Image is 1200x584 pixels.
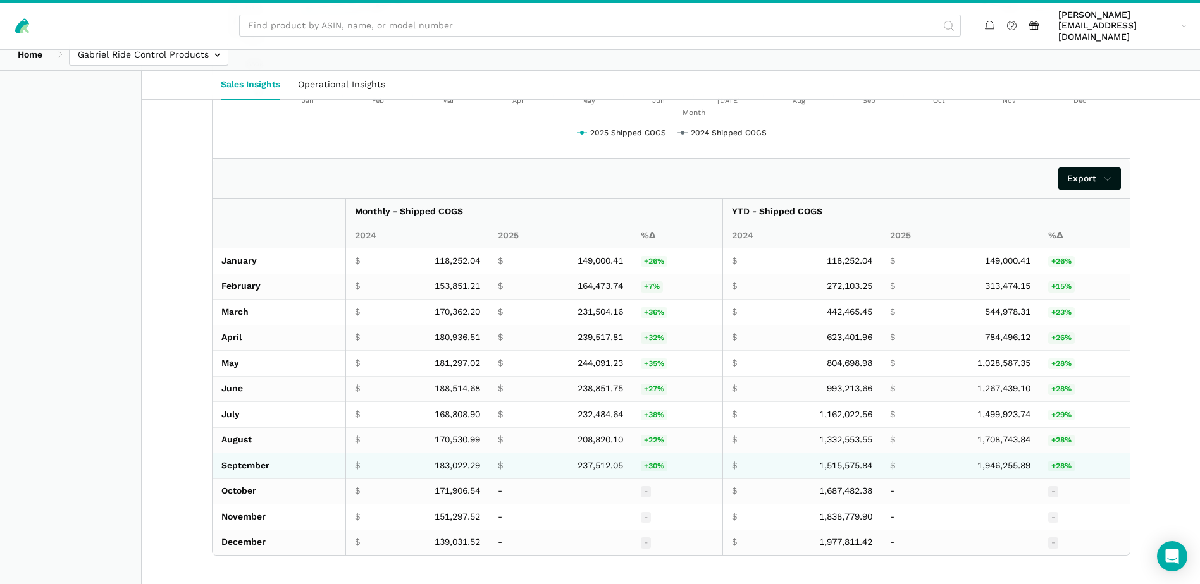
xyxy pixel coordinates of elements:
text: May [581,97,595,105]
span: $ [355,434,360,446]
span: +23% [1048,307,1075,319]
tspan: 2024 Shipped COGS [691,128,767,137]
span: 153,851.21 [435,281,480,292]
text: Sep [862,97,875,105]
span: $ [498,383,503,394]
span: $ [498,460,503,471]
span: $ [732,434,737,446]
span: $ [355,255,360,267]
td: - [881,478,1039,504]
th: 2024 Monthly - Shipped COGS [346,224,489,248]
span: 139,031.52 [435,537,480,548]
span: +32% [641,332,668,344]
span: $ [732,332,737,343]
span: +28% [1048,384,1075,395]
td: June [213,376,346,402]
td: May [213,351,346,377]
span: +30% [641,461,668,472]
text: Feb [371,97,383,105]
span: +26% [1048,332,1075,344]
span: +26% [641,256,668,267]
span: 804,698.98 [827,358,872,369]
td: November [213,504,346,530]
span: $ [732,537,737,548]
span: +15% [1048,281,1075,293]
span: +38% [641,410,668,421]
text: Nov [1003,97,1016,105]
td: January [213,248,346,274]
text: Oct [933,97,945,105]
a: [PERSON_NAME][EMAIL_ADDRESS][DOMAIN_NAME] [1054,7,1191,45]
td: April [213,325,346,351]
td: October [213,478,346,504]
span: - [1048,537,1059,549]
span: $ [355,409,360,420]
span: [PERSON_NAME][EMAIL_ADDRESS][DOMAIN_NAME] [1058,9,1177,43]
td: - [489,478,631,504]
span: Export [1067,172,1112,185]
text: [DATE] [717,97,739,105]
input: Gabriel Ride Control Products Inc [69,43,228,65]
span: $ [498,434,503,446]
span: 1,332,553.55 [819,434,872,446]
span: +28% [1048,461,1075,472]
span: 183,022.29 [435,460,480,471]
span: $ [890,383,895,394]
span: +28% [1048,358,1075,370]
text: Dec [1073,97,1086,105]
th: 2024/2025 Monthly - Shipped COGS % Change [632,224,723,248]
span: $ [355,460,360,471]
span: $ [890,307,895,318]
span: 239,517.81 [578,332,623,343]
div: Open Intercom Messenger [1157,541,1187,571]
span: +22% [641,435,668,446]
span: $ [732,485,737,497]
span: 1,028,587.35 [977,358,1030,369]
span: +28% [1048,435,1075,446]
span: 1,515,575.84 [819,460,872,471]
span: 170,362.20 [435,307,480,318]
span: $ [498,281,503,292]
span: 168,808.90 [435,409,480,420]
span: $ [355,281,360,292]
span: $ [890,281,895,292]
span: 231,504.16 [578,307,623,318]
span: 1,977,811.42 [819,537,872,548]
span: $ [355,358,360,369]
span: 151,297.52 [435,511,480,523]
span: $ [732,255,737,267]
strong: YTD - Shipped COGS [732,206,822,216]
td: March [213,300,346,325]
td: - [881,530,1039,555]
th: 2024 YTD - Shipped COGS [722,224,881,248]
span: +35% [641,358,668,370]
span: $ [355,332,360,343]
span: 170,530.99 [435,434,480,446]
span: 1,499,923.74 [977,409,1030,420]
span: 993,213.66 [827,383,872,394]
span: 208,820.10 [578,434,623,446]
th: 2025 YTD - Shipped COGS [881,224,1039,248]
span: $ [498,409,503,420]
span: $ [498,255,503,267]
span: $ [732,409,737,420]
td: July [213,402,346,428]
a: Sales Insights [212,70,289,99]
span: 623,401.96 [827,332,872,343]
strong: Monthly - Shipped COGS [355,206,463,216]
span: $ [498,358,503,369]
span: +29% [1048,410,1075,421]
span: +26% [1048,256,1075,267]
input: Find product by ASIN, name, or model number [239,15,961,37]
a: Home [9,43,51,65]
span: 544,978.31 [985,307,1030,318]
span: 118,252.04 [435,255,480,267]
span: 238,851.75 [578,383,623,394]
td: August [213,427,346,453]
span: - [641,486,652,497]
span: $ [355,537,360,548]
span: $ [498,332,503,343]
span: 149,000.41 [578,255,623,267]
span: $ [498,307,503,318]
a: Operational Insights [289,70,394,99]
